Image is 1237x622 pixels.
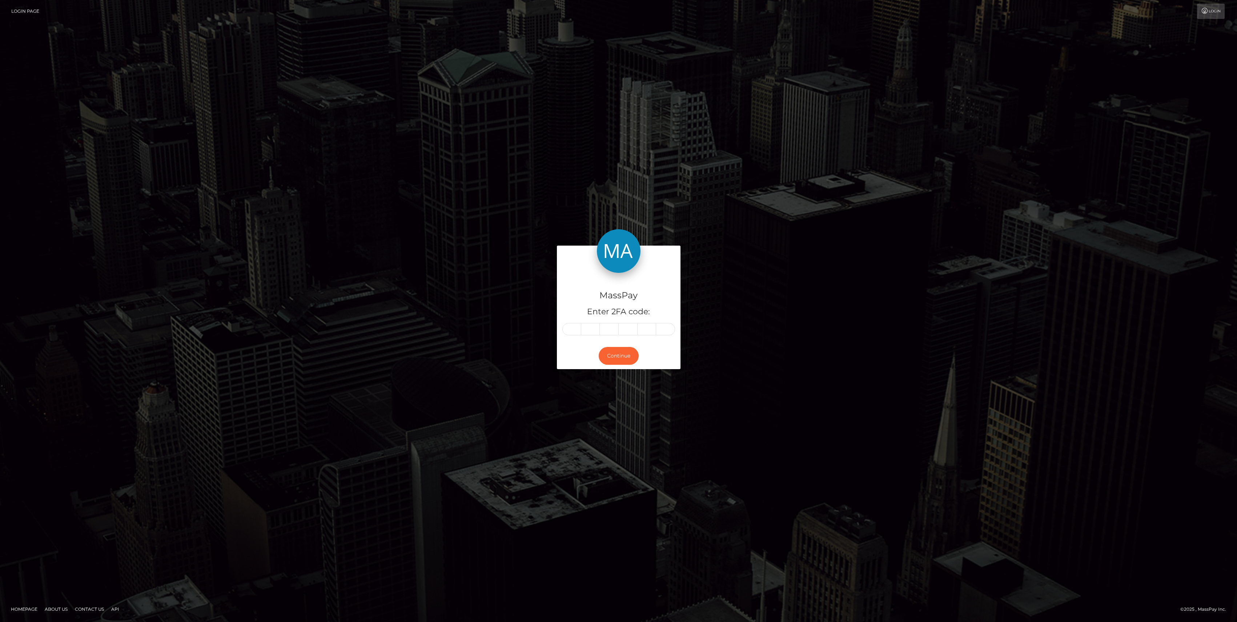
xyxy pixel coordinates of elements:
h5: Enter 2FA code: [562,306,675,318]
a: Login [1197,4,1225,19]
a: API [108,603,122,615]
a: About Us [42,603,71,615]
a: Contact Us [72,603,107,615]
img: MassPay [597,229,640,273]
h4: MassPay [562,289,675,302]
a: Homepage [8,603,40,615]
button: Continue [599,347,639,365]
a: Login Page [11,4,39,19]
div: © 2025 , MassPay Inc. [1180,605,1232,613]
